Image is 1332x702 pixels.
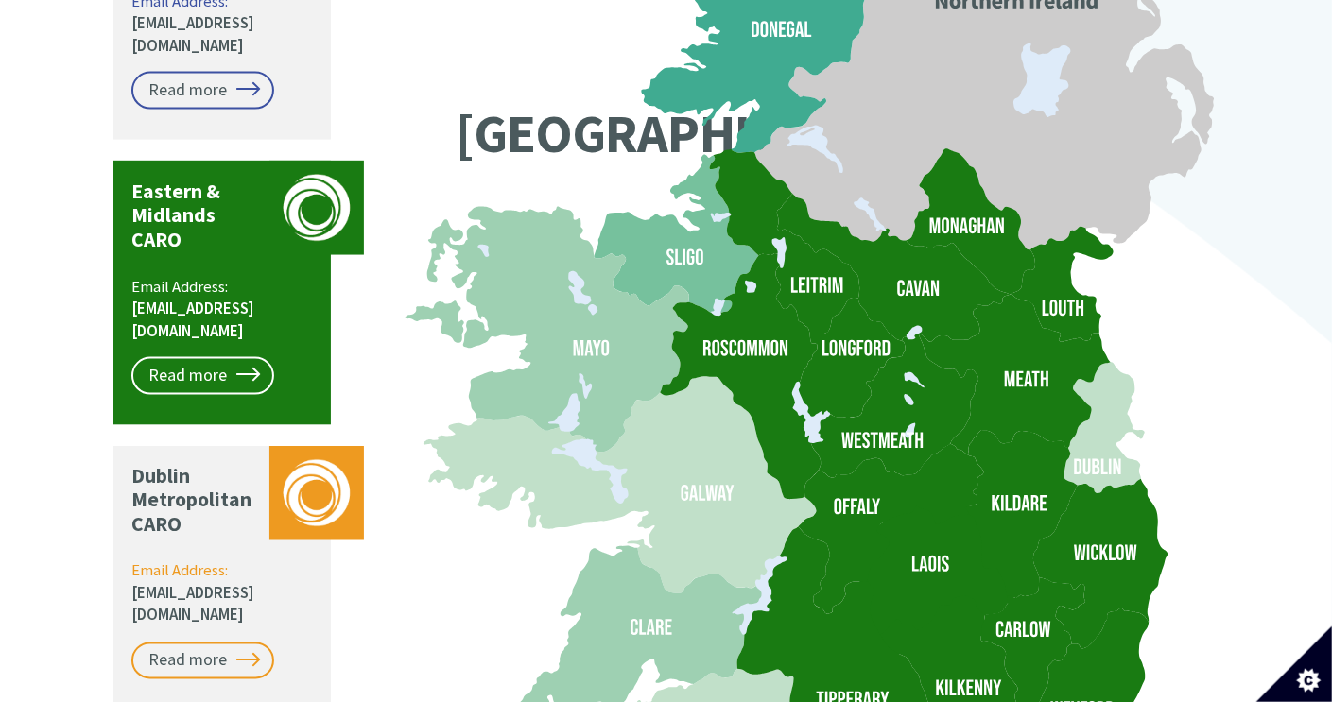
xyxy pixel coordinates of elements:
p: Eastern & Midlands CARO [131,180,260,253]
a: [EMAIL_ADDRESS][DOMAIN_NAME] [131,298,254,341]
a: [EMAIL_ADDRESS][DOMAIN_NAME] [131,583,254,626]
text: [GEOGRAPHIC_DATA] [456,100,940,168]
p: Dublin Metropolitan CARO [131,464,260,538]
a: [EMAIL_ADDRESS][DOMAIN_NAME] [131,12,254,56]
p: Email Address: [131,276,316,343]
a: Read more [131,72,274,110]
a: Read more [131,642,274,680]
a: Read more [131,357,274,395]
button: Set cookie preferences [1256,626,1332,702]
p: Email Address: [131,560,316,627]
